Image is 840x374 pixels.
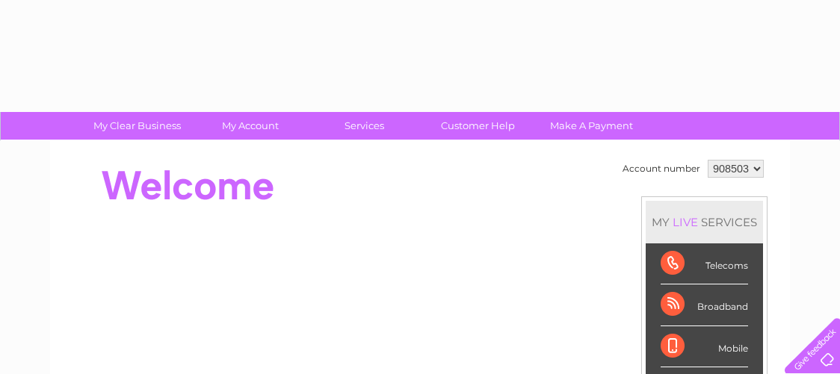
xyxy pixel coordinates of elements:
[75,112,199,140] a: My Clear Business
[661,284,748,325] div: Broadband
[189,112,312,140] a: My Account
[619,156,704,181] td: Account number
[661,243,748,284] div: Telecoms
[303,112,426,140] a: Services
[661,326,748,367] div: Mobile
[416,112,540,140] a: Customer Help
[670,215,701,229] div: LIVE
[646,201,763,243] div: MY SERVICES
[530,112,653,140] a: Make A Payment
